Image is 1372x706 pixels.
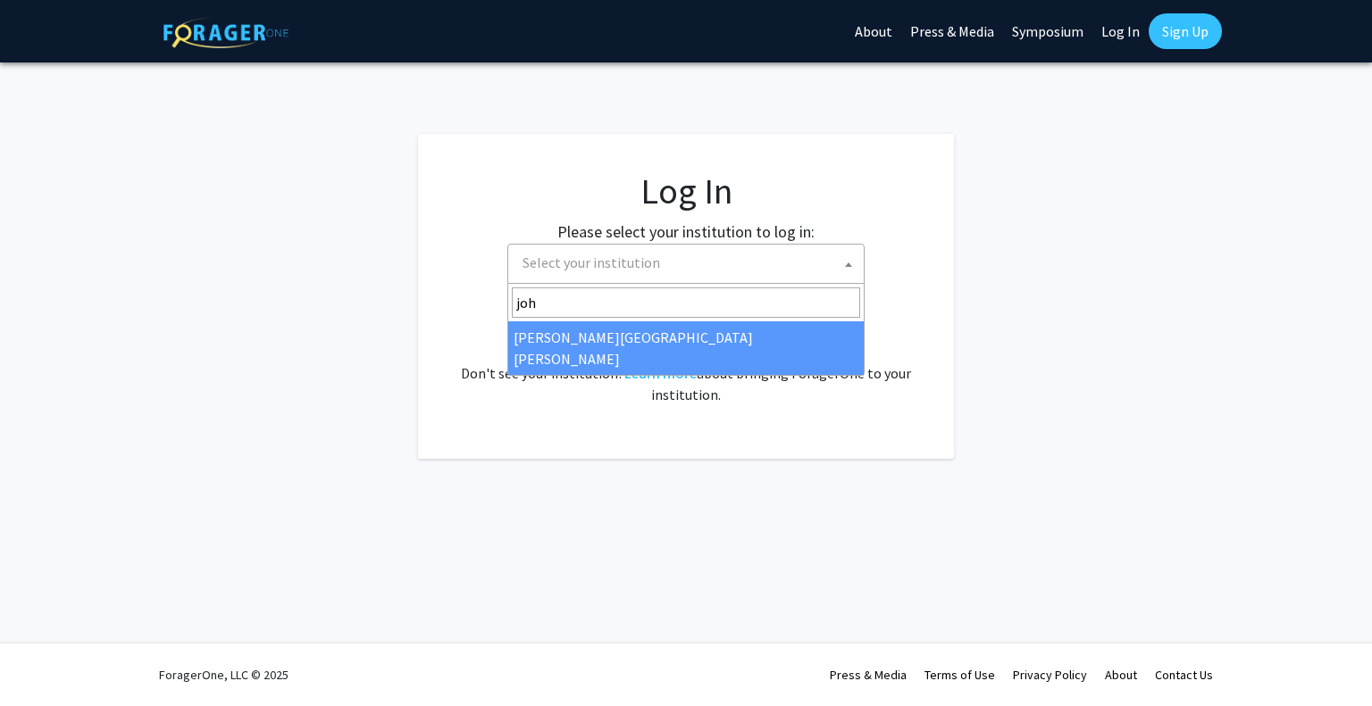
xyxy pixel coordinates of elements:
[454,170,918,212] h1: Log In
[163,17,289,48] img: ForagerOne Logo
[924,667,995,683] a: Terms of Use
[507,244,865,284] span: Select your institution
[508,321,864,375] li: [PERSON_NAME][GEOGRAPHIC_DATA][PERSON_NAME]
[512,287,860,318] input: Search
[830,667,907,683] a: Press & Media
[515,245,864,281] span: Select your institution
[523,253,660,271] span: Select your institution
[159,644,289,706] div: ForagerOne, LLC © 2025
[1149,13,1222,49] a: Sign Up
[454,320,918,405] div: No account? . Don't see your institution? about bringing ForagerOne to your institution.
[13,626,76,693] iframe: Chat
[557,220,815,244] label: Please select your institution to log in:
[1013,667,1087,683] a: Privacy Policy
[1105,667,1137,683] a: About
[1155,667,1213,683] a: Contact Us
